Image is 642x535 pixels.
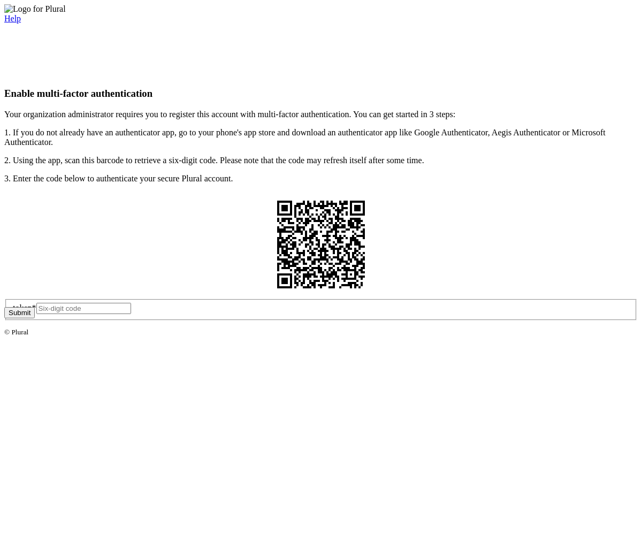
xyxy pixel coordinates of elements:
p: Your organization administrator requires you to register this account with multi-factor authentic... [4,110,638,119]
p: 1. If you do not already have an authenticator app, go to your phone's app store and download an ... [4,128,638,147]
p: 2. Using the app, scan this barcode to retrieve a six-digit code. Please note that the code may r... [4,156,638,165]
p: 3. Enter the code below to authenticate your secure Plural account. [4,174,638,184]
input: Six-digit code [36,303,131,314]
a: Help [4,14,21,23]
img: Logo for Plural [4,4,66,14]
img: QR Code [269,192,373,297]
label: token [13,303,36,312]
h3: Enable multi-factor authentication [4,88,638,100]
small: © Plural [4,328,28,336]
button: Submit [4,307,35,318]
